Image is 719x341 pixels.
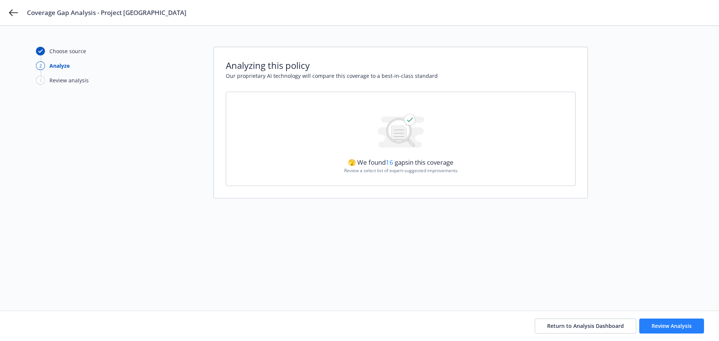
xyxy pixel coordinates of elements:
div: 3 [36,76,45,85]
span: 16 [386,158,393,167]
span: Review Analysis [652,322,692,329]
button: Return to Analysis Dashboard [535,319,636,334]
span: 🫣 We found gaps in this coverage [348,158,453,167]
span: Return to Analysis Dashboard [547,322,624,329]
span: Coverage Gap Analysis - Project [GEOGRAPHIC_DATA] [27,8,186,17]
div: Analyze [49,62,70,70]
div: 2 [36,61,45,70]
span: Our proprietary AI technology will compare this coverage to a best-in-class standard [226,72,576,80]
div: Review analysis [49,76,89,84]
div: Choose source [49,47,86,55]
button: Review Analysis [639,319,704,334]
span: Review a select list of expert-suggested improvements [344,167,458,174]
span: Analyzing this policy [226,59,576,72]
